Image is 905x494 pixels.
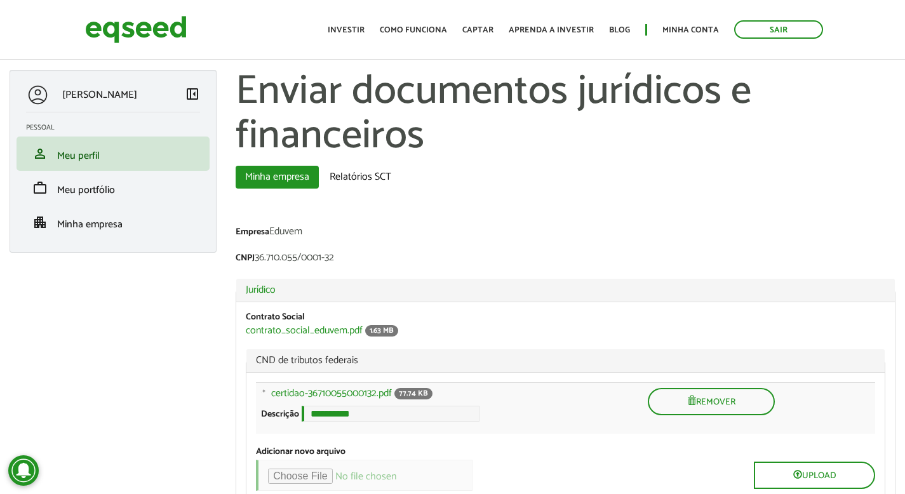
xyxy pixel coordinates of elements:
[236,254,255,263] label: CNPJ
[609,26,630,34] a: Blog
[17,137,210,171] li: Meu perfil
[57,182,115,199] span: Meu portfólio
[256,448,345,457] label: Adicionar novo arquivo
[185,86,200,102] span: left_panel_close
[26,146,200,161] a: personMeu perfil
[85,13,187,46] img: EqSeed
[236,70,895,159] h1: Enviar documentos jurídicos e financeiros
[17,205,210,239] li: Minha empresa
[26,124,210,131] h2: Pessoal
[57,216,123,233] span: Minha empresa
[261,410,299,419] label: Descrição
[320,166,401,189] a: Relatórios SCT
[246,313,305,322] label: Contrato Social
[754,462,875,489] button: Upload
[246,326,363,336] a: contrato_social_eduvem.pdf
[57,147,100,164] span: Meu perfil
[328,26,365,34] a: Investir
[365,325,398,337] span: 1.63 MB
[32,146,48,161] span: person
[256,356,875,366] span: CND de tributos federais
[734,20,823,39] a: Sair
[394,388,432,399] span: 77.74 KB
[26,215,200,230] a: apartmentMinha empresa
[246,285,885,295] a: Jurídico
[509,26,594,34] a: Aprenda a investir
[62,89,137,101] p: [PERSON_NAME]
[236,253,895,266] div: 36.710.055/0001-32
[462,26,493,34] a: Captar
[32,180,48,196] span: work
[380,26,447,34] a: Como funciona
[17,171,210,205] li: Meu portfólio
[32,215,48,230] span: apartment
[236,166,319,189] a: Minha empresa
[236,228,269,237] label: Empresa
[236,227,895,240] div: Eduvem
[662,26,719,34] a: Minha conta
[648,388,775,415] button: Remover
[271,389,392,399] a: certidao-36710055000132.pdf
[26,180,200,196] a: workMeu portfólio
[185,86,200,104] a: Colapsar menu
[251,388,271,405] a: Arraste para reordenar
